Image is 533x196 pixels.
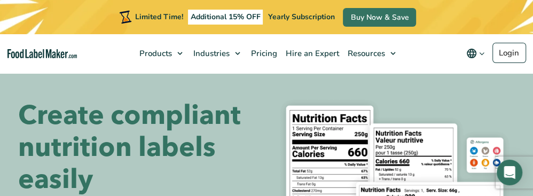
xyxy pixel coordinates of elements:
a: Hire an Expert [280,34,342,73]
a: Products [134,34,188,73]
h1: Create compliant nutrition labels easily [18,100,258,196]
span: Additional 15% OFF [188,10,263,25]
span: Resources [344,48,386,59]
a: Resources [342,34,401,73]
span: Yearly Subscription [268,12,334,22]
a: Pricing [246,34,280,73]
div: Open Intercom Messenger [497,160,522,185]
span: Limited Time! [135,12,183,22]
a: Buy Now & Save [343,8,416,27]
a: Industries [188,34,246,73]
a: Login [492,43,526,63]
span: Pricing [248,48,278,59]
span: Hire an Expert [283,48,340,59]
span: Industries [190,48,231,59]
span: Products [136,48,173,59]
